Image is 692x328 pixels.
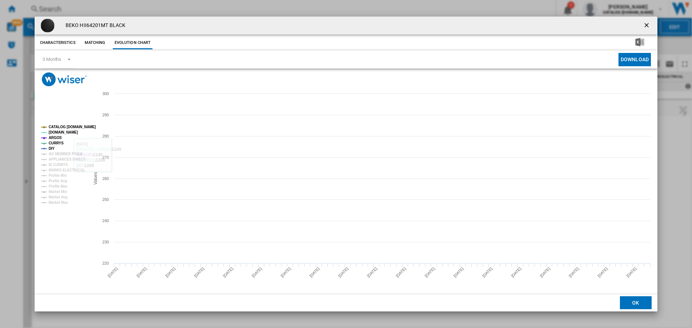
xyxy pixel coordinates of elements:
tspan: Profile Max [49,184,68,188]
tspan: [DATE] [222,266,234,278]
tspan: Market Avg [49,195,67,199]
button: Download [618,53,651,66]
tspan: 240 [102,219,109,223]
tspan: [DATE] [453,266,465,278]
tspan: [DATE] [337,266,349,278]
button: OK [620,296,652,309]
button: Evolution chart [113,36,153,49]
img: logo_wiser_300x94.png [42,72,87,86]
tspan: [DATE] [482,266,493,278]
img: 1123436_R_Z001A [40,18,55,33]
tspan: [DATE] [251,266,263,278]
tspan: Profile Min [49,174,67,178]
tspan: Profile Avg [49,179,67,183]
tspan: APPLIANCES DIRECT [49,157,86,161]
tspan: [DATE] [597,266,609,278]
tspan: 260 [102,176,109,181]
tspan: 230 [102,240,109,244]
tspan: Market Max [49,201,68,205]
button: Matching [79,36,111,49]
md-dialog: Product popup [35,17,657,312]
ng-md-icon: getI18NText('BUTTONS.CLOSE_DIALOG') [643,22,652,30]
tspan: [DATE] [395,266,407,278]
tspan: 300 [102,91,109,96]
tspan: CATALOG [DOMAIN_NAME] [49,125,96,129]
tspan: IE CURRYS [49,163,68,167]
div: 3 Months [43,57,61,62]
tspan: 220 [102,261,109,265]
tspan: ARGOS [49,136,62,140]
tspan: [DATE] [568,266,580,278]
tspan: DIY [49,147,55,150]
tspan: CURRYS [49,141,64,145]
tspan: [DATE] [193,266,205,278]
tspan: [DATE] [164,266,176,278]
img: excel-24x24.png [635,38,644,46]
tspan: 280 [102,134,109,138]
tspan: 270 [102,155,109,159]
tspan: 250 [102,197,109,202]
tspan: [DATE] [136,266,147,278]
tspan: [DATE] [424,266,436,278]
button: Download in Excel [624,36,656,49]
tspan: [DATE] [625,266,637,278]
h4: BEKO HII64201MT BLACK [62,22,125,29]
tspan: [DATE] [280,266,292,278]
tspan: [DATE] [510,266,522,278]
button: Characteristics [38,36,77,49]
tspan: 290 [102,113,109,117]
tspan: [DATE] [107,266,119,278]
tspan: Market Min [49,190,67,194]
tspan: [DOMAIN_NAME] [49,130,78,134]
tspan: [DATE] [309,266,320,278]
tspan: [DATE] [539,266,551,278]
tspan: [DATE] [366,266,378,278]
tspan: MARKS ELECTRICAL [49,168,85,172]
button: getI18NText('BUTTONS.CLOSE_DIALOG') [640,18,655,33]
tspan: Values [93,172,98,185]
tspan: AO MEMBER PRICE [49,152,83,156]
